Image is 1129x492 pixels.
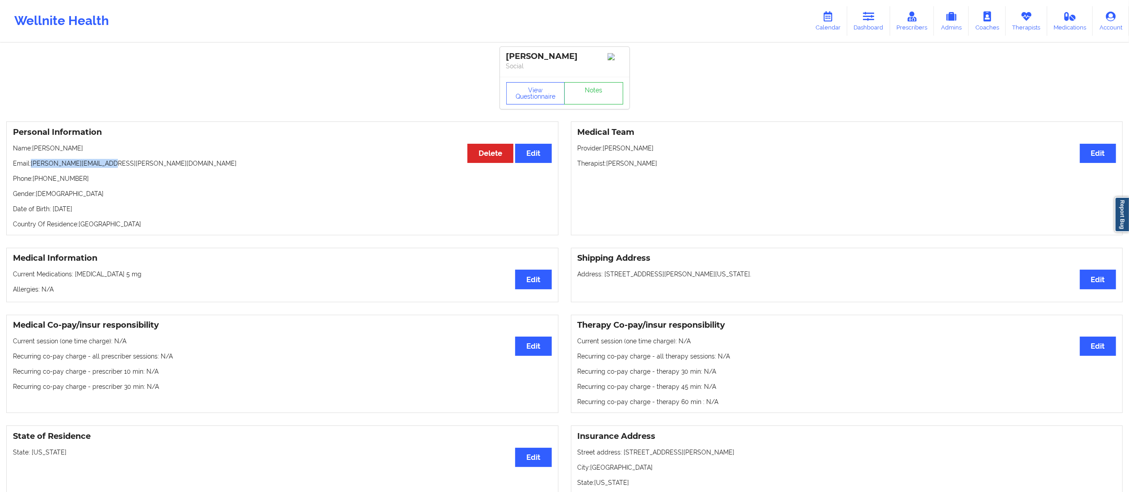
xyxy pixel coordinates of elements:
[1047,6,1093,36] a: Medications
[13,189,552,198] p: Gender: [DEMOGRAPHIC_DATA]
[578,367,1117,376] p: Recurring co-pay charge - therapy 30 min : N/A
[13,220,552,229] p: Country Of Residence: [GEOGRAPHIC_DATA]
[13,204,552,213] p: Date of Birth: [DATE]
[13,270,552,279] p: Current Medications: [MEDICAL_DATA] 5 mg
[578,144,1117,153] p: Provider: [PERSON_NAME]
[934,6,969,36] a: Admins
[809,6,847,36] a: Calendar
[578,352,1117,361] p: Recurring co-pay charge - all therapy sessions : N/A
[1080,270,1116,289] button: Edit
[608,53,623,60] img: Image%2Fplaceholer-image.png
[13,174,552,183] p: Phone: [PHONE_NUMBER]
[13,253,552,263] h3: Medical Information
[1080,144,1116,163] button: Edit
[13,382,552,391] p: Recurring co-pay charge - prescriber 30 min : N/A
[578,382,1117,391] p: Recurring co-pay charge - therapy 45 min : N/A
[506,82,565,104] button: View Questionnaire
[13,352,552,361] p: Recurring co-pay charge - all prescriber sessions : N/A
[13,144,552,153] p: Name: [PERSON_NAME]
[847,6,890,36] a: Dashboard
[578,397,1117,406] p: Recurring co-pay charge - therapy 60 min : N/A
[1006,6,1047,36] a: Therapists
[515,144,551,163] button: Edit
[1080,337,1116,356] button: Edit
[1115,197,1129,232] a: Report Bug
[515,337,551,356] button: Edit
[515,270,551,289] button: Edit
[1093,6,1129,36] a: Account
[578,320,1117,330] h3: Therapy Co-pay/insur responsibility
[578,159,1117,168] p: Therapist: [PERSON_NAME]
[13,337,552,346] p: Current session (one time charge): N/A
[515,448,551,467] button: Edit
[890,6,934,36] a: Prescribers
[578,478,1117,487] p: State: [US_STATE]
[13,127,552,138] h3: Personal Information
[578,253,1117,263] h3: Shipping Address
[578,463,1117,472] p: City: [GEOGRAPHIC_DATA]
[578,337,1117,346] p: Current session (one time charge): N/A
[13,320,552,330] h3: Medical Co-pay/insur responsibility
[564,82,623,104] a: Notes
[969,6,1006,36] a: Coaches
[13,431,552,442] h3: State of Residence
[13,159,552,168] p: Email: [PERSON_NAME][EMAIL_ADDRESS][PERSON_NAME][DOMAIN_NAME]
[506,62,623,71] p: Social
[13,367,552,376] p: Recurring co-pay charge - prescriber 10 min : N/A
[578,270,1117,279] p: Address: [STREET_ADDRESS][PERSON_NAME][US_STATE].
[467,144,513,163] button: Delete
[578,431,1117,442] h3: Insurance Address
[578,448,1117,457] p: Street address: [STREET_ADDRESS][PERSON_NAME]
[13,448,552,457] p: State: [US_STATE]
[13,285,552,294] p: Allergies: N/A
[578,127,1117,138] h3: Medical Team
[506,51,623,62] div: [PERSON_NAME]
